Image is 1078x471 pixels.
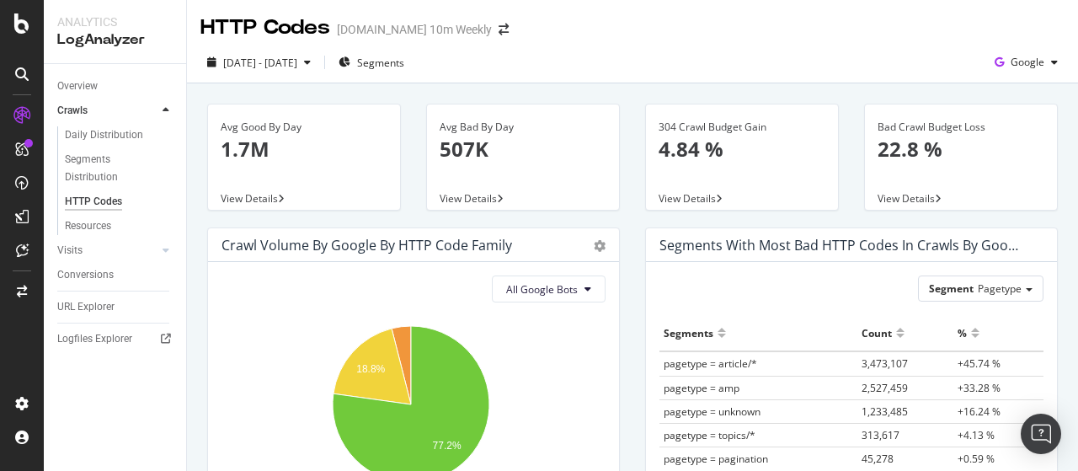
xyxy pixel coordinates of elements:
[57,266,174,284] a: Conversions
[958,404,1001,419] span: +16.24 %
[499,24,509,35] div: arrow-right-arrow-left
[65,193,174,211] a: HTTP Codes
[862,356,908,371] span: 3,473,107
[862,319,892,346] div: Count
[594,240,606,252] div: gear
[337,21,492,38] div: [DOMAIN_NAME] 10m Weekly
[57,78,98,95] div: Overview
[659,120,825,135] div: 304 Crawl Budget Gain
[958,319,967,346] div: %
[57,102,88,120] div: Crawls
[958,452,995,466] span: +0.59 %
[978,281,1022,296] span: Pagetype
[440,191,497,206] span: View Details
[57,298,174,316] a: URL Explorer
[664,381,739,395] span: pagetype = amp
[492,276,606,302] button: All Google Bots
[664,428,755,442] span: pagetype = topics/*
[221,191,278,206] span: View Details
[440,135,606,163] p: 507K
[65,126,143,144] div: Daily Distribution
[929,281,974,296] span: Segment
[65,217,174,235] a: Resources
[664,452,768,466] span: pagetype = pagination
[65,217,111,235] div: Resources
[57,330,132,348] div: Logfiles Explorer
[958,356,1001,371] span: +45.74 %
[57,242,157,260] a: Visits
[332,49,411,76] button: Segments
[664,404,760,419] span: pagetype = unknown
[862,404,908,419] span: 1,233,485
[878,135,1044,163] p: 22.8 %
[878,120,1044,135] div: Bad Crawl Budget Loss
[659,237,1018,254] div: Segments with most bad HTTP codes in Crawls by google
[221,237,512,254] div: Crawl Volume by google by HTTP Code Family
[65,193,122,211] div: HTTP Codes
[433,440,462,452] text: 77.2%
[988,49,1065,76] button: Google
[221,135,387,163] p: 1.7M
[878,191,935,206] span: View Details
[57,30,173,50] div: LogAnalyzer
[65,126,174,144] a: Daily Distribution
[862,428,899,442] span: 313,617
[65,151,174,186] a: Segments Distribution
[57,13,173,30] div: Analytics
[356,363,385,375] text: 18.8%
[57,102,157,120] a: Crawls
[57,266,114,284] div: Conversions
[200,49,318,76] button: [DATE] - [DATE]
[221,120,387,135] div: Avg Good By Day
[57,330,174,348] a: Logfiles Explorer
[664,356,757,371] span: pagetype = article/*
[57,78,174,95] a: Overview
[223,56,297,70] span: [DATE] - [DATE]
[57,298,115,316] div: URL Explorer
[65,151,158,186] div: Segments Distribution
[1011,55,1044,69] span: Google
[659,191,716,206] span: View Details
[57,242,83,260] div: Visits
[1021,414,1061,454] div: Open Intercom Messenger
[659,135,825,163] p: 4.84 %
[862,381,908,395] span: 2,527,459
[664,319,713,346] div: Segments
[200,13,330,42] div: HTTP Codes
[958,428,995,442] span: +4.13 %
[958,381,1001,395] span: +33.28 %
[357,56,404,70] span: Segments
[506,282,578,297] span: All Google Bots
[440,120,606,135] div: Avg Bad By Day
[862,452,894,466] span: 45,278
